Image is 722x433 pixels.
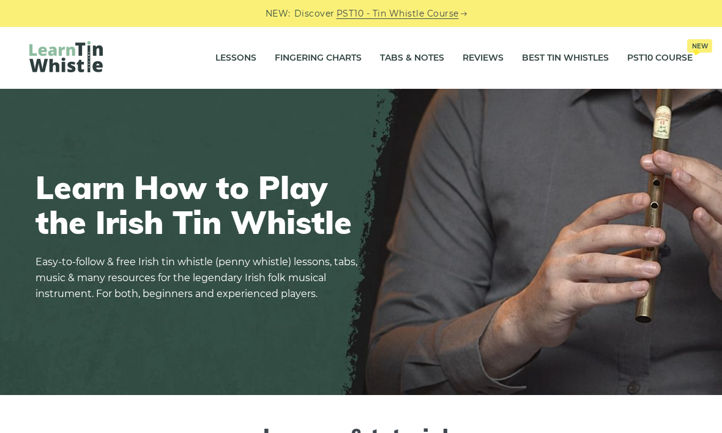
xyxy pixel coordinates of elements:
[522,43,609,73] a: Best Tin Whistles
[35,170,366,239] h1: Learn How to Play the Irish Tin Whistle
[275,43,362,73] a: Fingering Charts
[29,41,103,72] img: LearnTinWhistle.com
[463,43,504,73] a: Reviews
[687,39,712,53] span: New
[627,43,693,73] a: PST10 CourseNew
[215,43,256,73] a: Lessons
[35,254,366,302] p: Easy-to-follow & free Irish tin whistle (penny whistle) lessons, tabs, music & many resources for...
[380,43,444,73] a: Tabs & Notes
